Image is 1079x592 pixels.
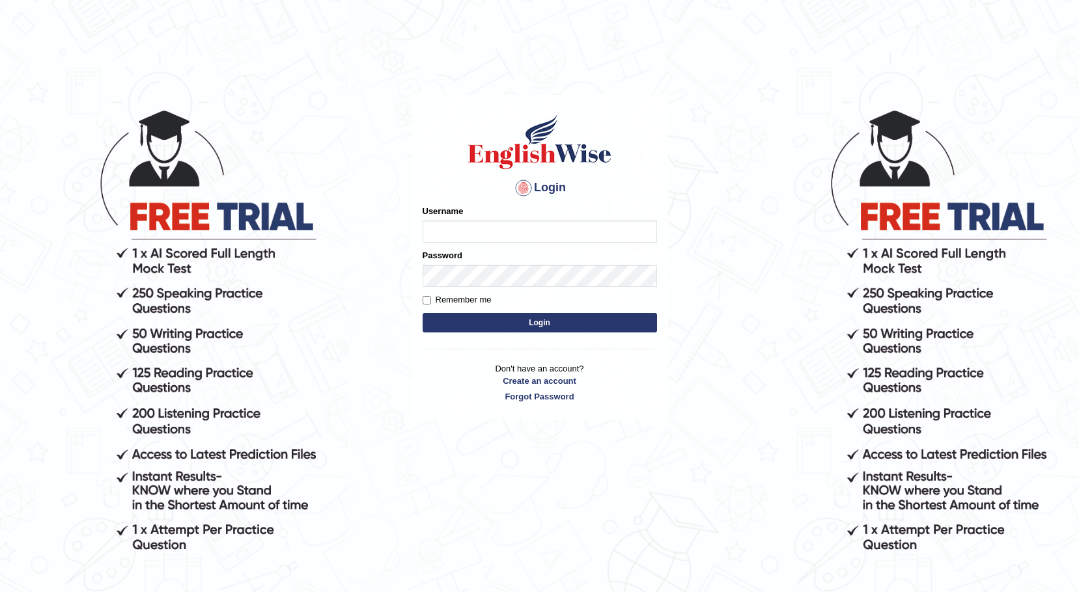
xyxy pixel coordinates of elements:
[423,293,492,306] label: Remember me
[423,178,657,198] h4: Login
[423,296,431,304] input: Remember me
[423,375,657,387] a: Create an account
[423,362,657,403] p: Don't have an account?
[423,205,464,217] label: Username
[423,313,657,332] button: Login
[466,113,614,171] img: Logo of English Wise sign in for intelligent practice with AI
[423,249,462,262] label: Password
[423,390,657,403] a: Forgot Password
